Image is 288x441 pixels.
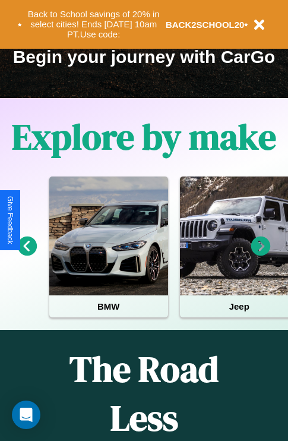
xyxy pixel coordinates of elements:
button: Back to School savings of 20% in select cities! Ends [DATE] 10am PT.Use code: [22,6,166,43]
b: BACK2SCHOOL20 [166,20,245,30]
h1: Explore by make [12,112,276,161]
div: Give Feedback [6,196,14,244]
h4: BMW [49,295,168,317]
div: Open Intercom Messenger [12,401,40,429]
